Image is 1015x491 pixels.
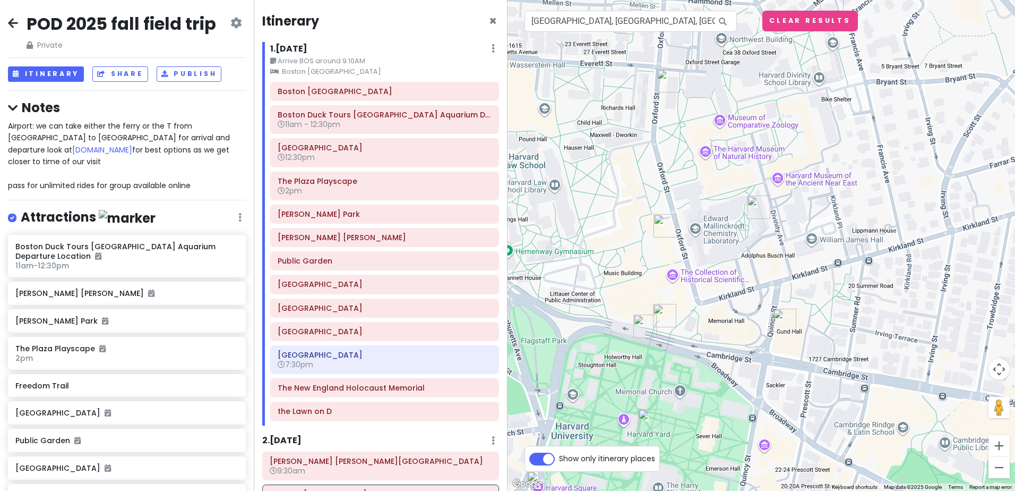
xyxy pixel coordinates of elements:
[21,209,156,226] h4: Attractions
[278,256,492,266] h6: Public Garden
[15,316,238,326] h6: [PERSON_NAME] Park
[988,359,1010,380] button: Map camera controls
[988,397,1010,418] button: Drag Pegman onto the map to open Street View
[278,176,492,186] h6: The Plaza Playscape
[278,303,492,313] h6: Boston Common
[510,477,545,491] a: Open this area in Google Maps (opens a new window)
[278,233,492,242] h6: Rose Kennedy Greenway
[74,437,81,444] i: Added to itinerary
[278,327,492,336] h6: Post Office Square
[653,304,676,327] div: Tanner fountain
[102,317,108,325] i: Added to itinerary
[262,13,319,29] h4: Itinerary
[270,44,307,55] h6: 1 . [DATE]
[99,210,156,226] img: marker
[8,66,84,82] button: Itinerary
[278,359,313,370] span: 7:30pm
[657,69,680,92] div: Conant Hall
[278,383,492,393] h6: The New England Holocaust Memorial
[278,119,340,130] span: 11am - 12:30pm
[270,66,499,77] small: Boston [GEOGRAPHIC_DATA]
[762,11,858,31] button: Clear Results
[270,56,499,66] small: Arrive BOS around 9:10AM
[969,484,1012,490] a: Report a map error
[15,242,238,261] h6: Boston Duck Tours [GEOGRAPHIC_DATA] Aquarium Departure Location
[15,436,238,445] h6: Public Garden
[15,408,238,418] h6: [GEOGRAPHIC_DATA]
[8,121,232,191] span: Airport: we can take either the ferry or the T from [GEOGRAPHIC_DATA] to [GEOGRAPHIC_DATA] for ar...
[15,289,238,298] h6: [PERSON_NAME] [PERSON_NAME]
[278,87,492,96] h6: Boston Marriott Long Wharf
[640,334,648,342] div: Harvard Science Center Plaza
[105,464,111,472] i: Added to itinerary
[773,309,796,332] div: Harvard University Graduate School Of Design
[15,260,69,271] span: 11am - 12:30pm
[278,185,302,196] span: 2pm
[988,435,1010,456] button: Zoom in
[510,477,545,491] img: Google
[948,484,963,490] a: Terms (opens in new tab)
[832,484,878,491] button: Keyboard shortcuts
[489,15,497,28] button: Close
[278,407,492,416] h6: the Lawn on D
[489,12,497,30] span: Close itinerary
[148,290,154,297] i: Added to itinerary
[638,409,661,433] div: Harvard Yard
[105,409,111,417] i: Added to itinerary
[15,344,238,353] h6: The Plaza Playscape
[559,453,655,464] span: Show only itinerary places
[884,484,942,490] span: Map data ©2025 Google
[278,143,492,153] h6: Faneuil Hall Marketplace
[8,99,246,116] h4: Notes
[72,145,132,155] a: [DOMAIN_NAME]
[95,252,101,260] i: Added to itinerary
[157,66,222,82] button: Publish
[270,456,492,466] h6: Frederick Law Olmsted National Historic Site
[27,13,216,35] h2: POD 2025 fall field trip
[27,39,216,51] span: Private
[653,214,677,238] div: The Laboratory for Integrated Science and Engineering
[99,345,106,352] i: Added to itinerary
[92,66,148,82] button: Share
[568,425,577,434] div: Harvard University
[278,110,492,120] h6: Boston Duck Tours New England Aquarium Departure Location
[278,152,315,163] span: 12:30pm
[15,463,238,473] h6: [GEOGRAPHIC_DATA]
[747,196,770,219] div: Harvard Stem Cell Institute
[524,11,737,32] input: Search a place
[15,381,238,391] h6: Freedom Trail
[278,209,492,219] h6: Paul Revere Park
[633,315,657,338] div: Harvard Science Center Plaza
[15,353,33,363] span: 2pm
[278,280,492,289] h6: Beacon Hill
[262,435,302,446] h6: 2 . [DATE]
[270,465,305,476] span: 9:30am
[278,350,492,360] h6: Union Oyster House
[988,457,1010,478] button: Zoom out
